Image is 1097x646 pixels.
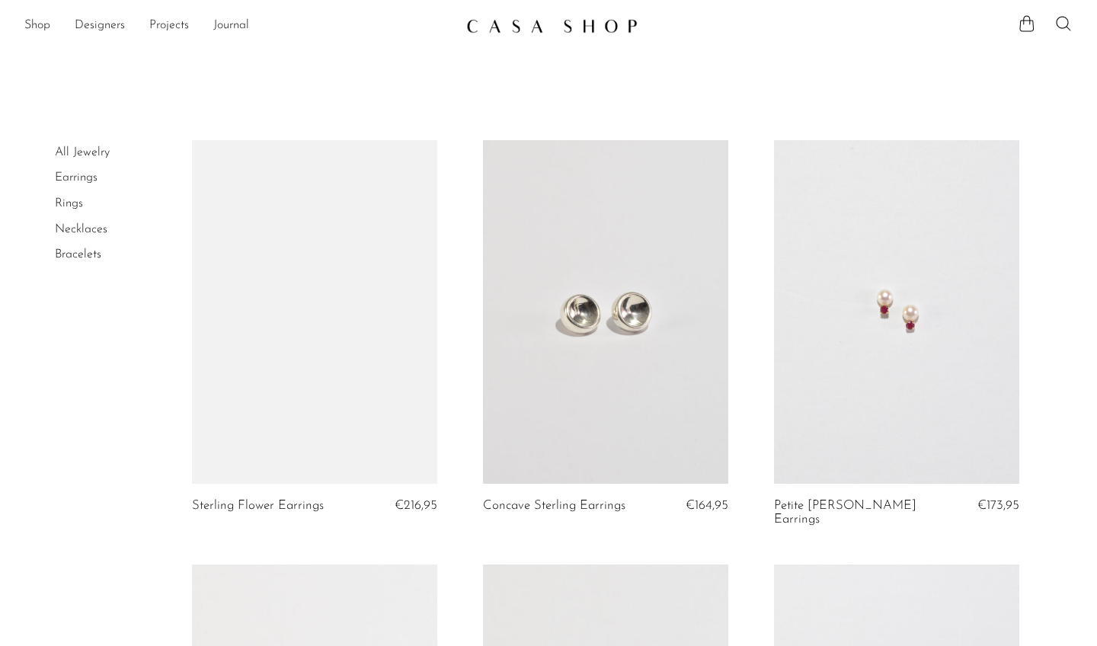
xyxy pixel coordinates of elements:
a: Rings [55,197,83,209]
a: Journal [213,16,249,36]
a: Earrings [55,171,98,184]
a: Bracelets [55,248,101,261]
ul: NEW HEADER MENU [24,13,454,39]
a: Shop [24,16,50,36]
a: Petite [PERSON_NAME] Earrings [774,499,936,527]
a: Concave Sterling Earrings [483,499,625,513]
a: Projects [149,16,189,36]
span: €216,95 [395,499,437,512]
a: Sterling Flower Earrings [192,499,324,513]
a: All Jewelry [55,146,110,158]
a: Necklaces [55,223,107,235]
a: Designers [75,16,125,36]
nav: Desktop navigation [24,13,454,39]
span: €164,95 [686,499,728,512]
span: €173,95 [977,499,1019,512]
